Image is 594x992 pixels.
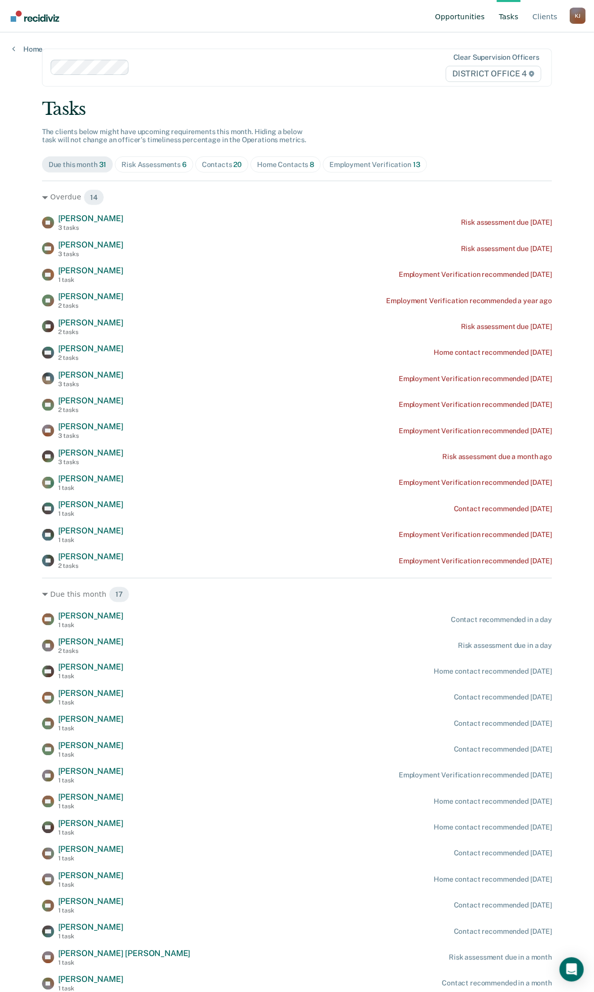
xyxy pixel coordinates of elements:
[99,160,107,169] span: 31
[58,663,123,672] span: [PERSON_NAME]
[453,53,539,62] div: Clear supervision officers
[58,459,123,466] div: 3 tasks
[454,928,552,936] div: Contact recommended [DATE]
[58,344,123,353] span: [PERSON_NAME]
[446,66,541,82] span: DISTRICT OFFICE 4
[58,637,123,646] span: [PERSON_NAME]
[202,160,242,169] div: Contacts
[461,322,552,331] div: Risk assessment due [DATE]
[58,803,123,810] div: 1 task
[58,406,123,414] div: 2 tasks
[58,432,123,439] div: 3 tasks
[42,189,553,205] div: Overdue 14
[58,793,123,802] span: [PERSON_NAME]
[58,240,123,250] span: [PERSON_NAME]
[12,45,43,54] a: Home
[443,452,553,461] div: Risk assessment due a month ago
[461,218,552,227] div: Risk assessment due [DATE]
[413,160,420,169] span: 13
[58,777,123,784] div: 1 task
[399,400,552,409] div: Employment Verification recommended [DATE]
[58,276,123,283] div: 1 task
[49,160,107,169] div: Due this month
[399,375,552,383] div: Employment Verification recommended [DATE]
[58,830,123,837] div: 1 task
[58,960,191,967] div: 1 task
[399,427,552,435] div: Employment Verification recommended [DATE]
[58,214,123,223] span: [PERSON_NAME]
[109,587,130,603] span: 17
[234,160,242,169] span: 20
[58,907,123,915] div: 1 task
[58,536,123,544] div: 1 task
[42,587,553,603] div: Due this month 17
[58,871,123,881] span: [PERSON_NAME]
[442,979,552,988] div: Contact recommended in a month
[58,292,123,301] span: [PERSON_NAME]
[58,715,123,724] span: [PERSON_NAME]
[257,160,314,169] div: Home Contacts
[560,958,584,982] div: Open Intercom Messenger
[310,160,314,169] span: 8
[121,160,187,169] div: Risk Assessments
[454,693,552,702] div: Contact recommended [DATE]
[570,8,586,24] button: Profile dropdown button
[58,767,123,776] span: [PERSON_NAME]
[58,819,123,829] span: [PERSON_NAME]
[58,923,123,932] span: [PERSON_NAME]
[58,422,123,431] span: [PERSON_NAME]
[58,741,123,751] span: [PERSON_NAME]
[58,448,123,458] span: [PERSON_NAME]
[399,557,552,565] div: Employment Verification recommended [DATE]
[182,160,187,169] span: 6
[454,849,552,858] div: Contact recommended [DATE]
[58,328,123,336] div: 2 tasks
[42,128,307,144] span: The clients below might have upcoming requirements this month. Hiding a below task will not chang...
[58,611,123,621] span: [PERSON_NAME]
[58,562,123,569] div: 2 tasks
[58,302,123,309] div: 2 tasks
[399,530,552,539] div: Employment Verification recommended [DATE]
[399,478,552,487] div: Employment Verification recommended [DATE]
[58,266,123,275] span: [PERSON_NAME]
[58,897,123,906] span: [PERSON_NAME]
[58,500,123,509] span: [PERSON_NAME]
[329,160,420,169] div: Employment Verification
[58,251,123,258] div: 3 tasks
[451,615,552,624] div: Contact recommended in a day
[58,318,123,327] span: [PERSON_NAME]
[58,855,123,862] div: 1 task
[434,823,553,832] div: Home contact recommended [DATE]
[434,798,553,806] div: Home contact recommended [DATE]
[58,689,123,698] span: [PERSON_NAME]
[58,975,123,984] span: [PERSON_NAME]
[58,882,123,889] div: 1 task
[58,622,123,629] div: 1 task
[434,876,553,884] div: Home contact recommended [DATE]
[458,641,552,650] div: Risk assessment due in a day
[461,244,552,253] div: Risk assessment due [DATE]
[58,933,123,940] div: 1 task
[58,381,123,388] div: 3 tasks
[454,720,552,728] div: Contact recommended [DATE]
[58,752,123,759] div: 1 task
[454,746,552,754] div: Contact recommended [DATE]
[58,845,123,854] span: [PERSON_NAME]
[58,949,191,959] span: [PERSON_NAME] [PERSON_NAME]
[58,354,123,361] div: 2 tasks
[58,699,123,707] div: 1 task
[399,270,552,279] div: Employment Verification recommended [DATE]
[387,297,553,305] div: Employment Verification recommended a year ago
[399,771,552,780] div: Employment Verification recommended [DATE]
[454,901,552,910] div: Contact recommended [DATE]
[434,348,553,357] div: Home contact recommended [DATE]
[58,474,123,483] span: [PERSON_NAME]
[58,725,123,732] div: 1 task
[58,484,123,491] div: 1 task
[83,189,104,205] span: 14
[58,673,123,680] div: 1 task
[454,505,552,513] div: Contact recommended [DATE]
[570,8,586,24] div: K J
[42,99,553,119] div: Tasks
[58,552,123,561] span: [PERSON_NAME]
